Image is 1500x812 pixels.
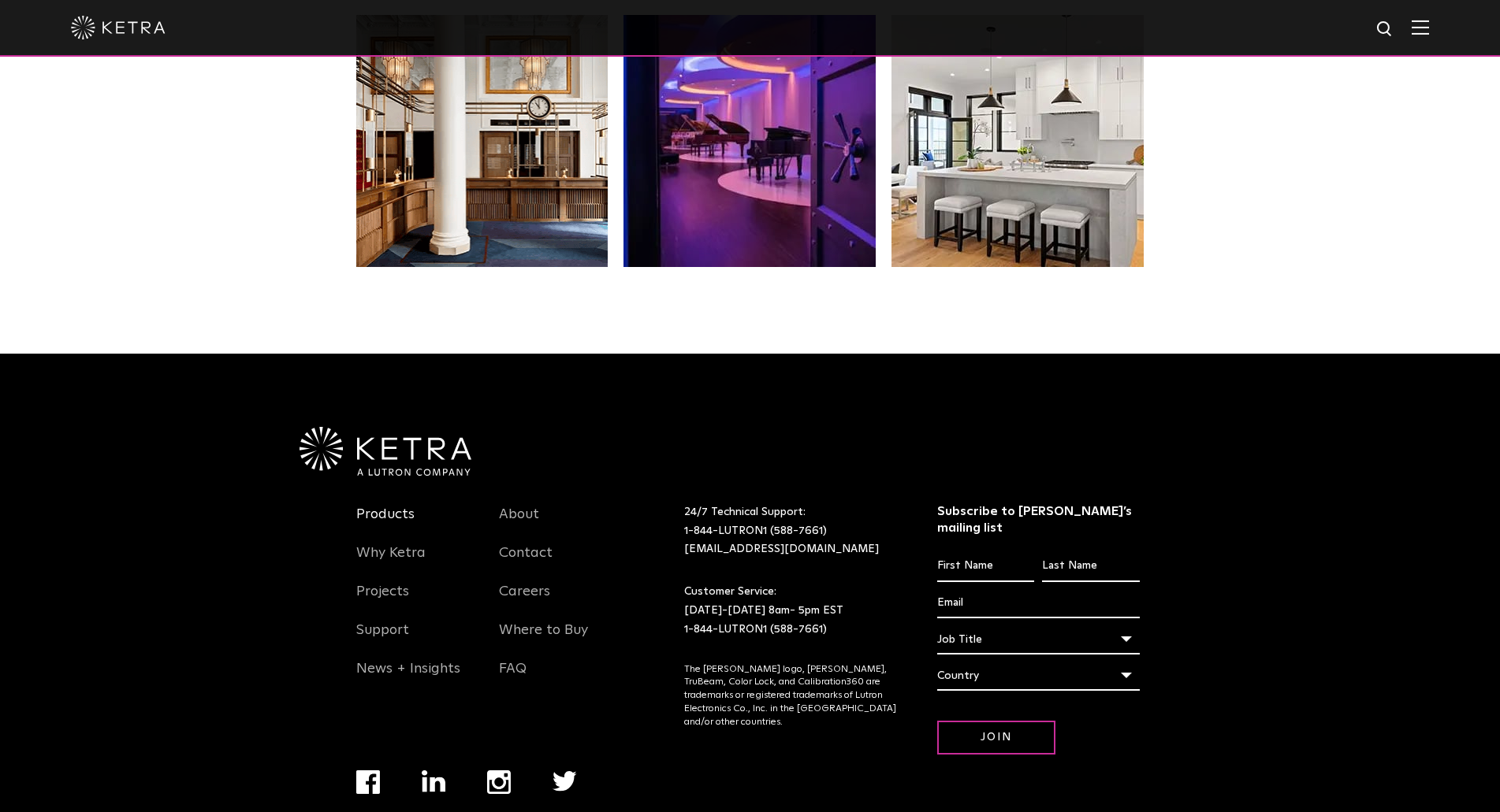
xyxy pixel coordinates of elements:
[487,770,511,794] img: instagram
[684,543,879,554] a: [EMAIL_ADDRESS][DOMAIN_NAME]
[356,506,415,542] a: Products
[937,551,1034,581] input: First Name
[499,544,553,580] a: Contact
[684,503,898,559] p: 24/7 Technical Support:
[937,721,1055,755] input: Join
[684,583,898,639] p: Customer Service: [DATE]-[DATE] 8am- 5pm EST
[1412,20,1429,35] img: Hamburger%20Nav.svg
[684,525,827,536] a: 1-844-LUTRON1 (588-7661)
[1042,551,1139,581] input: Last Name
[356,503,476,696] div: Navigation Menu
[937,588,1140,618] input: Email
[356,770,380,794] img: facebook
[356,544,426,580] a: Why Ketra
[937,625,1140,654] div: Job Title
[71,16,166,39] img: ketra-logo-2019-white
[356,660,460,696] a: News + Insights
[937,661,1140,691] div: Country
[300,427,471,476] img: Ketra-aLutronCo_White_RGB
[422,770,446,792] img: linkedin
[356,583,409,619] a: Projects
[356,621,409,658] a: Support
[499,660,527,696] a: FAQ
[499,621,588,658] a: Where to Buy
[684,624,827,635] a: 1-844-LUTRON1 (588-7661)
[684,663,898,729] p: The [PERSON_NAME] logo, [PERSON_NAME], TruBeam, Color Lock, and Calibration360 are trademarks or ...
[1375,20,1395,39] img: search icon
[499,503,619,696] div: Navigation Menu
[499,583,550,619] a: Careers
[553,771,577,792] img: twitter
[499,506,539,542] a: About
[937,503,1140,536] h3: Subscribe to [PERSON_NAME]’s mailing list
